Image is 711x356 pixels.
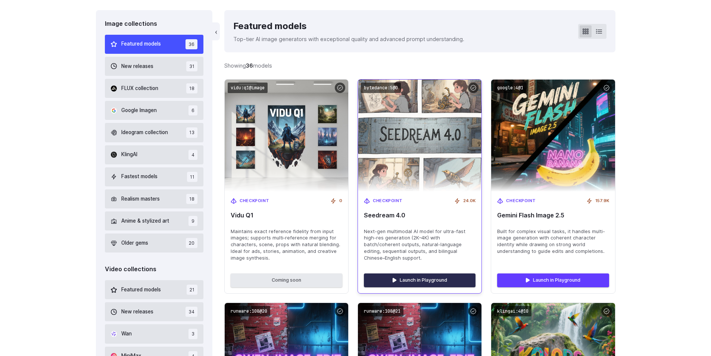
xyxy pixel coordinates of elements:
[497,273,609,287] a: Launch in Playground
[121,173,158,181] span: Fastest models
[105,167,204,186] button: Fastest models 11
[186,127,197,137] span: 13
[121,129,168,137] span: Ideogram collection
[497,228,609,255] span: Built for complex visual tasks, it handles multi-image generation with coherent character identit...
[231,212,342,219] span: Vidu Q1
[506,198,536,204] span: Checkpoint
[246,62,253,69] strong: 36
[187,172,197,182] span: 11
[121,217,169,225] span: Anime & stylized art
[228,306,270,317] code: runware:108@20
[121,40,161,48] span: Featured models
[105,57,204,76] button: New releases 31
[361,306,403,317] code: runware:108@21
[491,80,615,192] img: Gemini Flash Image 2.5
[121,308,153,316] span: New releases
[188,216,197,226] span: 9
[105,79,204,98] button: FLUX collection 18
[121,151,137,159] span: KlingAI
[105,280,204,299] button: Featured models 21
[373,198,403,204] span: Checkpoint
[105,324,204,343] button: Wan 3
[361,83,401,93] code: bytedance:5@0
[494,83,526,93] code: google:4@1
[121,330,132,338] span: Wan
[105,233,204,253] button: Older gems 20
[188,329,197,339] span: 3
[121,239,148,247] span: Older gems
[463,198,475,204] span: 24.0K
[228,83,268,93] code: vidu:q1@image
[233,35,464,43] p: Top-tier AI image generators with exceptional quality and advanced prompt understanding.
[364,273,475,287] a: Launch in Playground
[121,106,157,115] span: Google Imagen
[494,306,531,317] code: klingai:4@10
[186,238,197,248] span: 20
[188,105,197,115] span: 6
[185,307,197,317] span: 34
[233,19,464,33] div: Featured models
[105,189,204,208] button: Realism masters 18
[339,198,342,204] span: 0
[364,228,475,262] span: Next-gen multimodal AI model for ultra-fast high-res generation (2K–4K) with batch/coherent outpu...
[105,101,204,120] button: Google Imagen 6
[231,228,342,262] span: Maintains exact reference fidelity from input images; supports multi‑reference merging for charac...
[595,198,609,204] span: 157.9K
[212,22,220,40] button: ‹
[225,80,348,192] img: Vidu Q1
[121,286,161,294] span: Featured models
[186,194,197,204] span: 18
[352,74,488,197] img: Seedream 4.0
[186,83,197,93] span: 18
[121,84,158,93] span: FLUX collection
[121,62,153,71] span: New releases
[240,198,269,204] span: Checkpoint
[105,19,204,29] div: Image collections
[186,61,197,71] span: 31
[188,150,197,160] span: 4
[187,285,197,295] span: 21
[105,123,204,142] button: Ideogram collection 13
[121,195,160,203] span: Realism masters
[185,39,197,49] span: 36
[105,145,204,164] button: KlingAI 4
[105,211,204,230] button: Anime & stylized art 9
[105,302,204,321] button: New releases 34
[224,61,272,70] div: Showing models
[364,212,475,219] span: Seedream 4.0
[105,264,204,274] div: Video collections
[105,35,204,54] button: Featured models 36
[497,212,609,219] span: Gemini Flash Image 2.5
[231,273,342,287] button: Coming soon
